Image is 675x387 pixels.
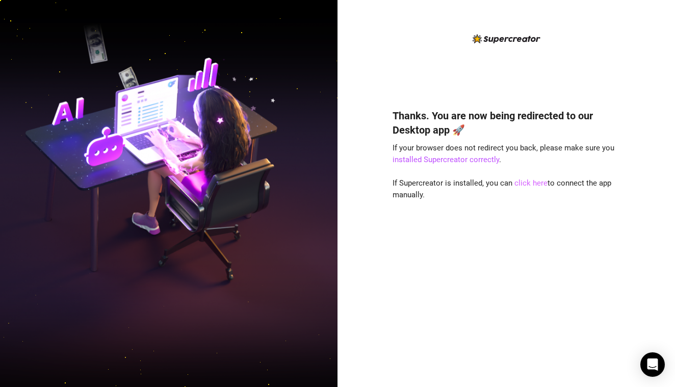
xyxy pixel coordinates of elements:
span: If your browser does not redirect you back, please make sure you . [393,143,614,165]
a: click here [514,178,548,188]
a: installed Supercreator correctly [393,155,499,164]
h4: Thanks. You are now being redirected to our Desktop app 🚀 [393,109,620,137]
span: If Supercreator is installed, you can to connect the app manually. [393,178,611,200]
div: Open Intercom Messenger [640,352,665,377]
img: logo-BBDzfeDw.svg [473,34,540,43]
